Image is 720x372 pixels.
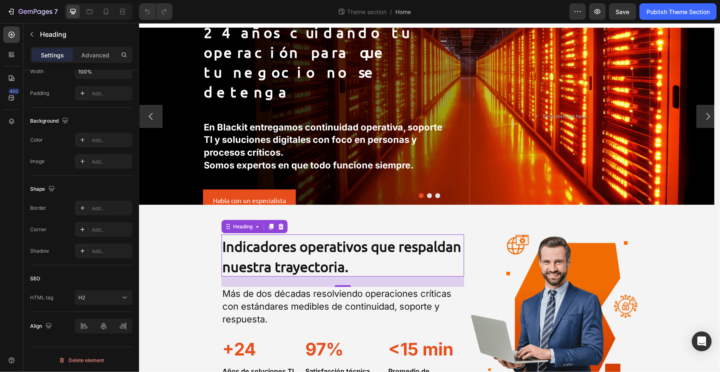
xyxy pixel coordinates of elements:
[30,116,70,127] div: Background
[346,7,389,16] span: Theme section
[30,68,44,75] div: Width
[30,294,53,301] div: HTML tag
[92,90,130,97] div: Add...
[139,23,720,372] iframe: Design area
[640,3,717,20] button: Publish Theme Section
[30,136,43,144] div: Color
[557,82,581,105] button: Carousel Next Arrow
[92,226,130,234] div: Add...
[396,7,411,16] span: Home
[59,355,104,365] div: Delete element
[166,344,231,352] span: Satisfacción técnica
[75,290,132,305] button: H2
[54,7,58,17] p: 7
[75,64,132,79] input: Auto
[404,90,448,97] div: Drop element here
[83,235,209,252] span: nuestra trayectoria.
[30,90,49,97] div: Padding
[83,344,155,352] span: Años de soluciones TI
[40,29,129,39] p: Heading
[250,315,315,336] span: <15 min
[92,137,130,144] div: Add...
[8,88,20,95] div: 450
[41,51,64,59] p: Settings
[83,315,117,336] span: +24
[616,8,630,15] span: Save
[296,170,301,175] button: Dot
[390,7,392,16] span: /
[92,200,115,207] div: Heading
[250,344,291,364] span: Promedio de respuesta
[92,205,130,212] div: Add...
[30,226,47,233] div: Corner
[81,51,109,59] p: Advanced
[166,315,205,336] span: 97%
[92,158,130,166] div: Add...
[30,184,57,195] div: Shape
[139,3,172,20] div: Undo/Redo
[78,294,85,301] span: H2
[30,247,49,255] div: Shadow
[30,354,132,367] button: Delete element
[92,248,130,255] div: Add...
[647,7,710,16] div: Publish Theme Section
[288,170,293,175] button: Dot
[30,275,40,282] div: SEO
[609,3,636,20] button: Save
[30,321,54,332] div: Align
[3,3,61,20] button: 7
[30,204,46,212] div: Border
[692,332,712,351] div: Open Intercom Messenger
[83,215,322,232] span: Indicadores operativos que respaldan
[83,265,312,301] span: Más de dos décadas resolviendo operaciones críticas con estándares medibles de continuidad, sopor...
[280,170,285,175] button: Dot
[30,158,45,165] div: Image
